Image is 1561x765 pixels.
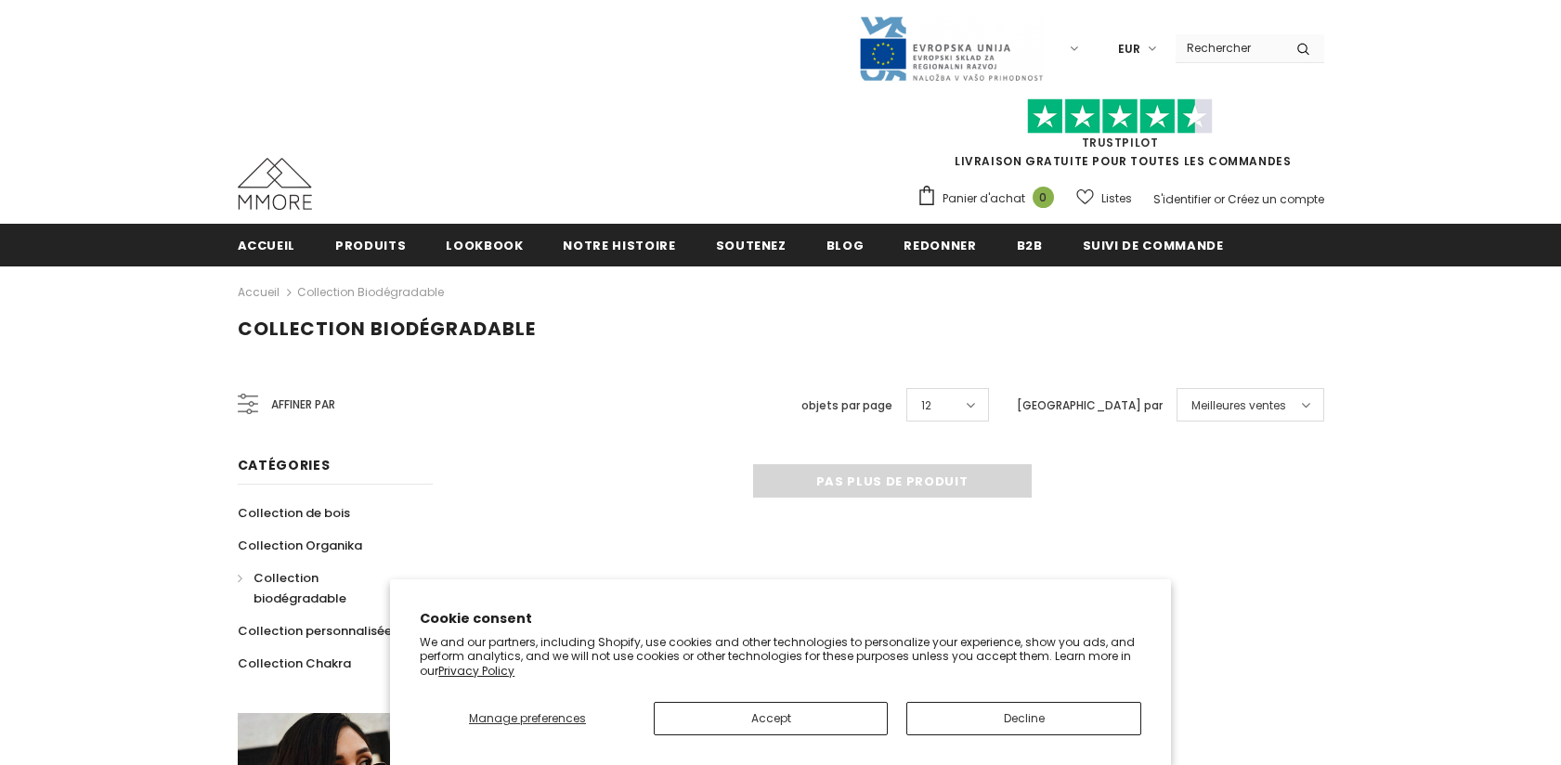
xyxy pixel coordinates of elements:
[420,635,1141,679] p: We and our partners, including Shopify, use cookies and other technologies to personalize your ex...
[238,237,296,254] span: Accueil
[469,710,586,726] span: Manage preferences
[917,107,1324,169] span: LIVRAISON GRATUITE POUR TOUTES LES COMMANDES
[1033,187,1054,208] span: 0
[801,396,892,415] label: objets par page
[254,569,346,607] span: Collection biodégradable
[1153,191,1211,207] a: S'identifier
[238,224,296,266] a: Accueil
[420,702,635,735] button: Manage preferences
[1101,189,1132,208] span: Listes
[238,497,350,529] a: Collection de bois
[297,284,444,300] a: Collection biodégradable
[420,609,1141,629] h2: Cookie consent
[921,396,931,415] span: 12
[438,663,514,679] a: Privacy Policy
[1214,191,1225,207] span: or
[335,237,406,254] span: Produits
[238,158,312,210] img: Cas MMORE
[858,15,1044,83] img: Javni Razpis
[1228,191,1324,207] a: Créez un compte
[238,537,362,554] span: Collection Organika
[238,655,351,672] span: Collection Chakra
[1083,224,1224,266] a: Suivi de commande
[238,622,392,640] span: Collection personnalisée
[826,224,865,266] a: Blog
[1017,396,1163,415] label: [GEOGRAPHIC_DATA] par
[238,504,350,522] span: Collection de bois
[563,237,675,254] span: Notre histoire
[1191,396,1286,415] span: Meilleures ventes
[654,702,889,735] button: Accept
[1083,237,1224,254] span: Suivi de commande
[563,224,675,266] a: Notre histoire
[1118,40,1140,58] span: EUR
[716,224,787,266] a: soutenez
[238,456,331,474] span: Catégories
[1082,135,1159,150] a: TrustPilot
[446,237,523,254] span: Lookbook
[238,562,412,615] a: Collection biodégradable
[826,237,865,254] span: Blog
[1076,182,1132,214] a: Listes
[904,237,976,254] span: Redonner
[716,237,787,254] span: soutenez
[238,647,351,680] a: Collection Chakra
[917,185,1063,213] a: Panier d'achat 0
[858,40,1044,56] a: Javni Razpis
[238,316,536,342] span: Collection biodégradable
[238,281,280,304] a: Accueil
[943,189,1025,208] span: Panier d'achat
[238,615,392,647] a: Collection personnalisée
[906,702,1141,735] button: Decline
[1027,98,1213,135] img: Faites confiance aux étoiles pilotes
[1017,237,1043,254] span: B2B
[1017,224,1043,266] a: B2B
[446,224,523,266] a: Lookbook
[335,224,406,266] a: Produits
[238,529,362,562] a: Collection Organika
[904,224,976,266] a: Redonner
[1176,34,1282,61] input: Search Site
[271,395,335,415] span: Affiner par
